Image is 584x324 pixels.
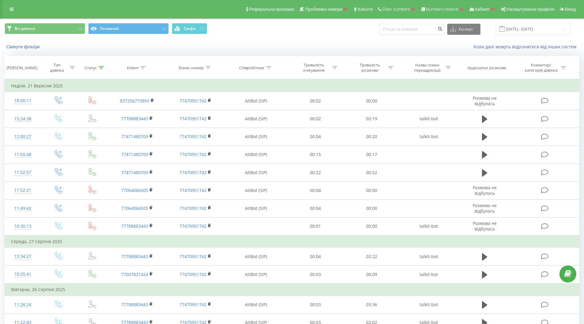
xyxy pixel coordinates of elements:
[344,248,400,266] td: 02:22
[225,199,287,217] td: AitBot (SIP)
[6,65,37,70] div: [PERSON_NAME]
[287,164,343,182] td: 00:22
[225,296,287,314] td: AitBot (SIP)
[523,62,559,73] div: Коментар/категорія дзвінка
[287,110,343,128] td: 00:02
[121,254,148,259] a: 77788883443
[180,223,207,229] a: 77470951742
[180,187,207,193] a: 77470951742
[287,146,343,163] td: 00:15
[344,164,400,182] td: 00:52
[225,146,287,163] td: AitBot (SIP)
[473,202,497,214] span: Розмова не відбулась
[239,65,264,70] div: Співробітник
[11,131,34,143] div: 12:00:27
[5,80,579,92] td: Неділя, 21 Вересня 2025
[15,26,35,31] span: Всі дзвінки
[400,110,458,128] td: talkit-bot
[225,182,287,199] td: AitBot (SIP)
[46,62,68,73] div: Тип дзвінка
[121,187,148,193] a: 77064066505
[411,62,444,73] div: Назва схеми переадресації
[179,65,204,70] div: Бізнес номер
[85,65,97,70] div: Статус
[180,98,207,104] a: 77470951742
[287,128,343,146] td: 00:04
[172,23,207,34] button: Графік
[344,146,400,163] td: 00:17
[344,128,400,146] td: 00:20
[11,166,34,178] div: 11:52:57
[180,302,207,307] a: 77470951742
[344,182,400,199] td: 00:00
[287,217,343,235] td: 00:01
[400,296,458,314] td: talkit-bot
[11,268,34,280] div: 10:25:41
[225,164,287,182] td: AitBot (SIP)
[507,7,554,12] span: Налаштування профілю
[5,283,579,296] td: Вівторок, 26 Серпня 2025
[287,92,343,110] td: 00:02
[121,302,148,307] a: 77788883443
[225,248,287,266] td: AitBot (SIP)
[225,128,287,146] td: AitBot (SIP)
[121,205,148,211] a: 77064066505
[11,184,34,196] div: 11:52:21
[305,7,342,12] span: Проблемні номери
[127,65,139,70] div: Клієнт
[180,271,207,277] a: 77470951742
[287,296,343,314] td: 00:03
[180,170,207,175] a: 77470951742
[180,151,207,157] a: 77470951742
[298,62,330,73] div: Тривалість очікування
[287,182,343,199] td: 00:04
[400,217,458,235] td: talkit-bot
[180,254,207,259] a: 77470951742
[5,235,579,248] td: Середа, 27 Серпня 2025
[400,248,458,266] td: talkit-bot
[400,128,458,146] td: talkit-bot
[249,7,294,12] span: Реферальна програма
[180,205,207,211] a: 77470951742
[11,95,34,107] div: 18:00:11
[344,92,400,110] td: 00:00
[225,92,287,110] td: AitBot (SIP)
[5,44,43,50] button: Скинути фільтри
[287,248,343,266] td: 00:04
[475,7,490,12] span: Кабінет
[225,266,287,284] td: AitBot (SIP)
[11,299,34,311] div: 11:28:24
[565,7,576,12] span: Вихід
[11,113,34,125] div: 15:24:38
[11,220,34,232] div: 10:30:13
[11,202,34,214] div: 11:49:42
[344,296,400,314] td: 03:36
[121,151,148,157] a: 77471480709
[344,110,400,128] td: 02:19
[358,7,373,12] span: Клієнти
[121,223,148,229] a: 77788883443
[121,271,148,277] a: 77007831424
[184,26,196,31] span: Графік
[121,116,148,122] a: 77788883443
[353,62,386,73] div: Тривалість розмови
[225,110,287,128] td: AitBot (SIP)
[287,199,343,217] td: 00:04
[447,24,480,35] button: Експорт
[426,7,458,12] span: Numbers reserve
[120,98,149,104] a: 837256773893
[180,134,207,139] a: 77470951742
[5,23,85,34] button: Всі дзвінки
[11,250,34,262] div: 13:34:27
[468,65,506,70] div: Аудіозапис розмови
[287,266,343,284] td: 00:03
[473,220,497,232] span: Розмова не відбулась
[88,23,169,34] button: Основний.
[180,116,207,122] a: 77470951742
[344,217,400,235] td: 00:00
[11,149,34,161] div: 11:55:48
[473,95,497,106] span: Розмова не відбулась
[382,7,410,12] span: Clear numbers
[400,266,458,284] td: talkit-bot
[121,134,148,139] a: 77471480709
